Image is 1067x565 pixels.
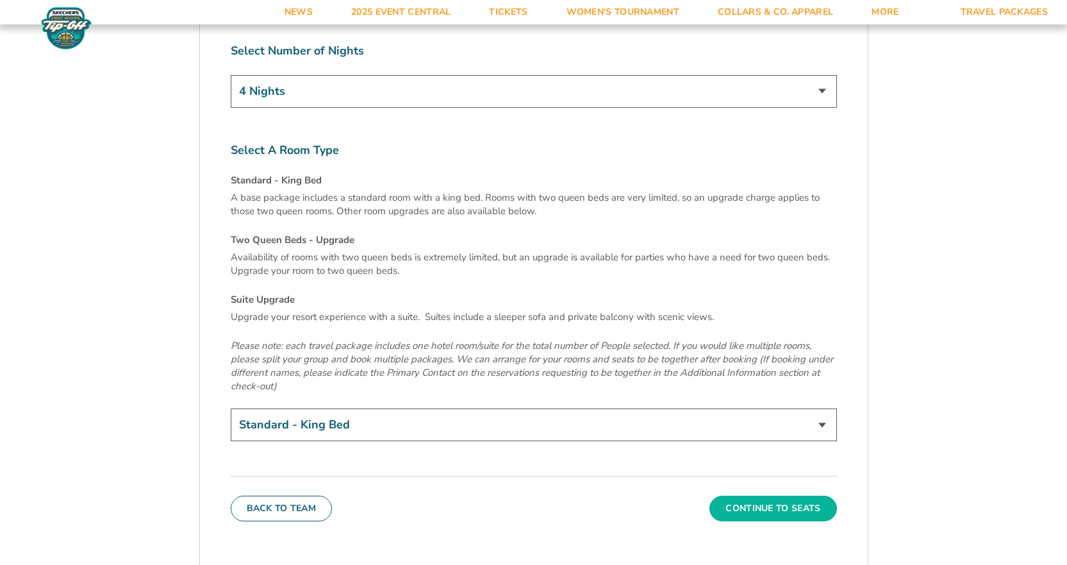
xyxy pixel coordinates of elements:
label: Select A Room Type [231,142,837,158]
p: Availability of rooms with two queen beds is extremely limited, but an upgrade is available for p... [231,251,837,278]
em: Please note: each travel package includes one hotel room/suite for the total number of People sel... [231,339,833,392]
button: Continue To Seats [709,496,836,521]
p: A base package includes a standard room with a king bed. Rooms with two queen beds are very limit... [231,191,837,218]
label: Select Number of Nights [231,43,837,59]
h4: Standard - King Bed [231,174,837,187]
img: Fort Myers Tip-Off [38,6,94,50]
h4: Two Queen Beds - Upgrade [231,233,837,247]
button: Back To Team [231,496,333,521]
h4: Suite Upgrade [231,293,837,307]
p: Upgrade your resort experience with a suite. Suites include a sleeper sofa and private balcony wi... [231,310,837,324]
